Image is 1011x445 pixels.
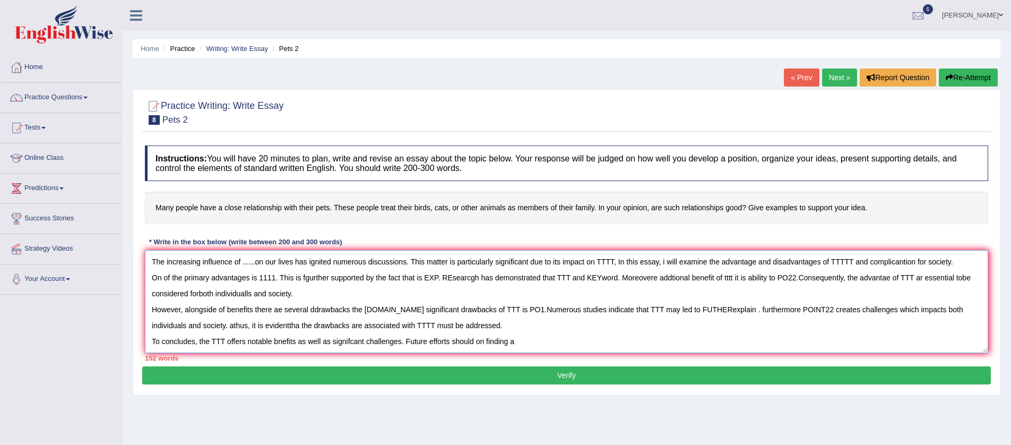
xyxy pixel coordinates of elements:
[923,4,934,14] span: 6
[1,53,122,79] a: Home
[1,264,122,291] a: Your Account
[142,366,991,384] button: Verify
[145,237,346,247] div: * Write in the box below (write between 200 and 300 words)
[206,45,268,53] a: Writing: Write Essay
[145,146,988,181] h4: You will have 20 minutes to plan, write and revise an essay about the topic below. Your response ...
[155,154,207,163] b: Instructions:
[1,204,122,230] a: Success Stories
[1,83,122,109] a: Practice Questions
[162,115,188,125] small: Pets 2
[270,44,299,54] li: Pets 2
[1,113,122,140] a: Tests
[784,69,819,87] a: « Prev
[860,69,936,87] button: Report Question
[149,115,160,125] span: 8
[145,98,283,125] h2: Practice Writing: Write Essay
[145,353,988,363] div: 152 words
[161,44,195,54] li: Practice
[822,69,857,87] a: Next »
[1,143,122,170] a: Online Class
[1,174,122,200] a: Predictions
[1,234,122,261] a: Strategy Videos
[939,69,998,87] button: Re-Attempt
[141,45,159,53] a: Home
[145,192,988,224] h4: Many people have a close relationship with their pets. These people treat their birds, cats, or o...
